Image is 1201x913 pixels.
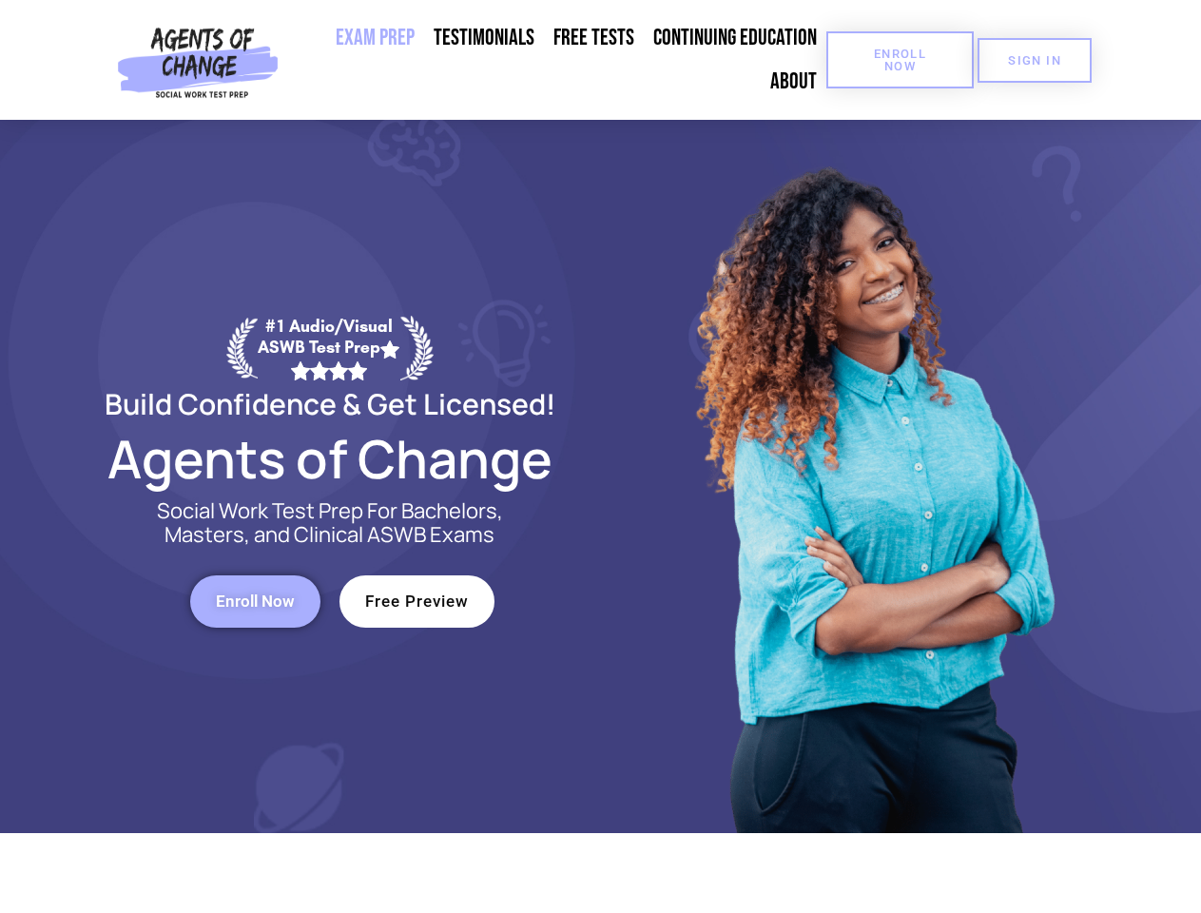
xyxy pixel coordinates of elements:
img: Website Image 1 (1) [682,120,1062,833]
p: Social Work Test Prep For Bachelors, Masters, and Clinical ASWB Exams [135,499,525,547]
h2: Agents of Change [59,437,601,480]
span: Free Preview [365,593,469,610]
a: Free Tests [544,16,644,60]
a: About [761,60,826,104]
span: SIGN IN [1008,54,1061,67]
a: Enroll Now [826,31,974,88]
nav: Menu [286,16,826,104]
span: Enroll Now [857,48,943,72]
a: SIGN IN [978,38,1092,83]
a: Continuing Education [644,16,826,60]
a: Exam Prep [326,16,424,60]
div: #1 Audio/Visual ASWB Test Prep [258,316,400,379]
a: Enroll Now [190,575,320,628]
h2: Build Confidence & Get Licensed! [59,390,601,418]
span: Enroll Now [216,593,295,610]
a: Free Preview [339,575,494,628]
a: Testimonials [424,16,544,60]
